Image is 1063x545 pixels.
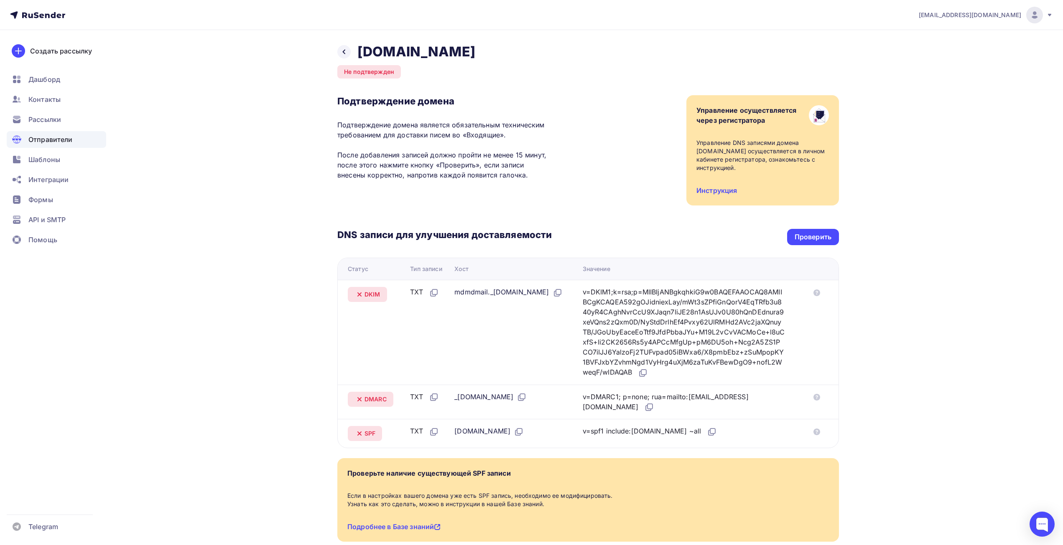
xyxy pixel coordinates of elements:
[28,134,73,144] span: Отправители
[454,265,469,273] div: Хост
[696,105,797,125] div: Управление осуществляется через регистратора
[7,191,106,208] a: Формы
[28,74,60,84] span: Дашборд
[28,195,53,205] span: Формы
[795,232,831,242] div: Проверить
[337,95,552,107] h3: Подтверждение домена
[347,522,441,531] a: Подробнее в Базе знаний
[410,392,438,403] div: TXT
[28,94,61,104] span: Контакты
[696,139,829,172] div: Управление DNS записями домена [DOMAIN_NAME] осуществляется в личном кабинете регистратора, ознак...
[7,151,106,168] a: Шаблоны
[28,215,66,225] span: API и SMTP
[28,235,57,245] span: Помощь
[454,287,562,298] div: mdmdmail._[DOMAIN_NAME]
[30,46,92,56] div: Создать рассылку
[365,290,380,299] span: DKIM
[28,155,60,165] span: Шаблоны
[696,186,737,195] a: Инструкция
[337,120,552,180] p: Подтверждение домена является обязательным техническим требованием для доставки писем во «Входящи...
[454,426,524,437] div: [DOMAIN_NAME]
[410,426,438,437] div: TXT
[919,7,1053,23] a: [EMAIL_ADDRESS][DOMAIN_NAME]
[337,229,552,242] h3: DNS записи для улучшения доставляемости
[348,265,368,273] div: Статус
[583,392,785,413] div: v=DMARC1; p=none; rua=mailto:[EMAIL_ADDRESS][DOMAIN_NAME]
[7,71,106,88] a: Дашборд
[410,287,438,298] div: TXT
[347,492,829,508] div: Если в настройках вашего домена уже есть SPF запись, необходимо ее модифицировать. Узнать как это...
[410,265,442,273] div: Тип записи
[347,468,511,478] div: Проверьте наличие существующей SPF записи
[919,11,1021,19] span: [EMAIL_ADDRESS][DOMAIN_NAME]
[583,426,717,437] div: v=spf1 include:[DOMAIN_NAME] ~all
[28,522,58,532] span: Telegram
[365,429,375,438] span: SPF
[357,43,475,60] h2: [DOMAIN_NAME]
[583,287,785,378] div: v=DKIM1;k=rsa;p=MIIBIjANBgkqhkiG9w0BAQEFAAOCAQ8AMIIBCgKCAQEA592gOJidniexLay/mWt3sZPfiGnQorV4EqTRf...
[28,175,69,185] span: Интеграции
[7,111,106,128] a: Рассылки
[583,265,610,273] div: Значение
[454,392,527,403] div: _[DOMAIN_NAME]
[337,65,401,79] div: Не подтвержден
[365,395,387,403] span: DMARC
[28,114,61,124] span: Рассылки
[7,91,106,108] a: Контакты
[7,131,106,148] a: Отправители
